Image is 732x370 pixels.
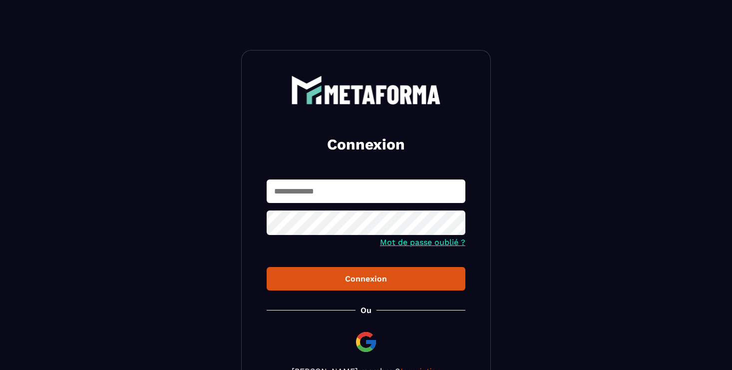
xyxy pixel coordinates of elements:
img: logo [291,75,441,104]
p: Ou [361,305,371,315]
a: Mot de passe oublié ? [380,237,465,247]
div: Connexion [275,274,457,283]
h2: Connexion [279,134,453,154]
button: Connexion [267,267,465,290]
a: logo [267,75,465,104]
img: google [354,330,378,354]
